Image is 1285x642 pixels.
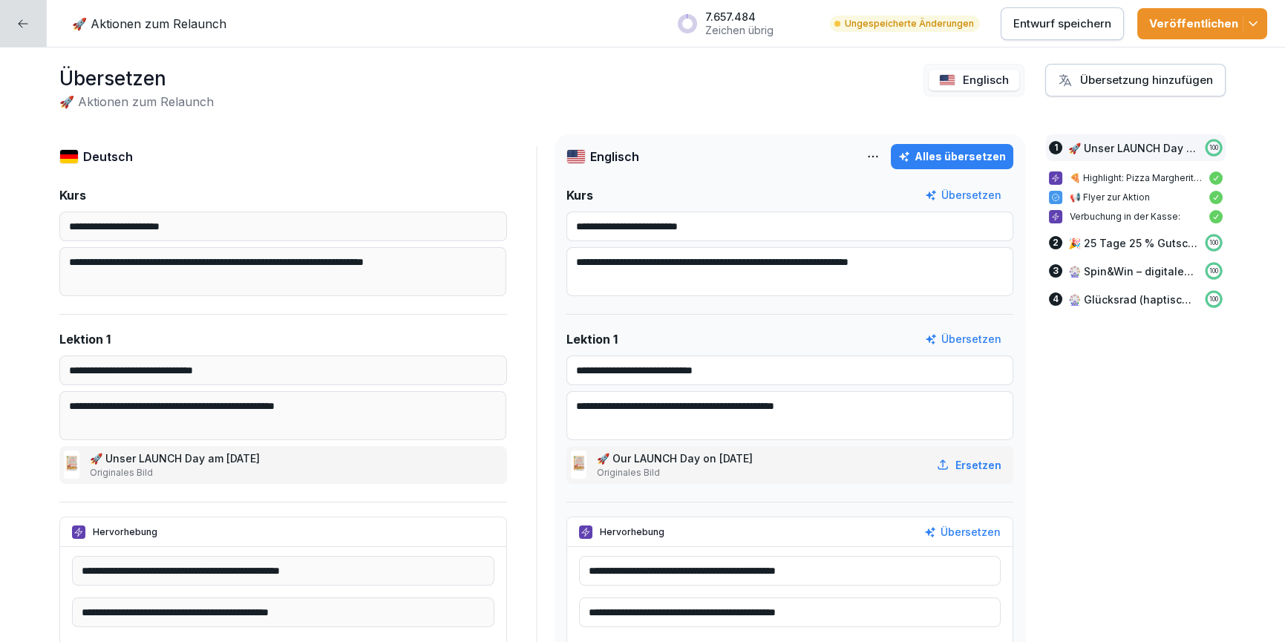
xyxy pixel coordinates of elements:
[845,17,974,30] p: Ungespeicherte Änderungen
[1209,143,1218,152] p: 100
[1013,16,1111,32] p: Entwurf speichern
[59,64,214,93] h1: Übersetzen
[1070,191,1202,204] p: 📢 Flyer zur Aktion
[1068,235,1197,251] p: 🎉 25 Tage 25 % Gutschein [DATE]-[DATE]
[600,525,664,539] p: Hervorhebung
[925,187,1001,203] button: Übersetzen
[59,149,79,164] img: de.svg
[90,466,263,479] p: Originales Bild
[93,525,157,539] p: Hervorhebung
[1049,292,1062,306] div: 4
[566,186,593,204] p: Kurs
[898,148,1006,165] div: Alles übersetzen
[924,524,1001,540] button: Übersetzen
[72,15,226,33] p: 🚀 Aktionen zum Relaunch
[59,186,86,204] p: Kurs
[1001,7,1124,40] button: Entwurf speichern
[590,148,639,166] p: Englisch
[566,149,586,164] img: us.svg
[1070,171,1202,185] p: 🍕 Highlight: Pizza Margherita für 3 € den ganzen Tag
[1068,140,1197,156] p: 🚀 Unser LAUNCH Day am [DATE]
[1209,238,1218,247] p: 100
[59,330,111,348] p: Lektion 1
[1209,295,1218,304] p: 100
[963,72,1009,89] p: Englisch
[1137,8,1267,39] button: Veröffentlichen
[59,93,214,111] h2: 🚀 Aktionen zum Relaunch
[1049,141,1062,154] div: 1
[925,331,1001,347] button: Übersetzen
[597,451,756,466] p: 🚀 Our LAUNCH Day on [DATE]
[1049,236,1062,249] div: 2
[955,457,1001,473] p: Ersetzen
[1070,210,1202,223] p: Verbuchung in der Kasse:
[83,148,133,166] p: Deutsch
[705,24,774,37] p: Zeichen übrig
[90,451,263,466] p: 🚀 Unser LAUNCH Day am [DATE]
[1058,72,1213,88] div: Übersetzung hinzufügen
[1149,16,1255,32] div: Veröffentlichen
[1049,264,1062,278] div: 3
[64,451,79,479] img: bqlcofw3qvb14u1nvv8o0r3v.png
[566,330,618,348] p: Lektion 1
[1045,64,1226,96] button: Übersetzung hinzufügen
[1068,263,1197,279] p: 🎡 Spin&Win – digitales Gewinnspiel
[597,466,756,479] p: Originales Bild
[1209,266,1218,275] p: 100
[670,4,817,42] button: 7.657.484Zeichen übrig
[891,144,1013,169] button: Alles übersetzen
[939,74,955,86] img: us.svg
[1068,292,1197,307] p: 🎡 Glücksrad (haptisch vor Ort)
[571,451,586,479] img: bqlcofw3qvb14u1nvv8o0r3v.png
[705,10,774,24] p: 7.657.484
